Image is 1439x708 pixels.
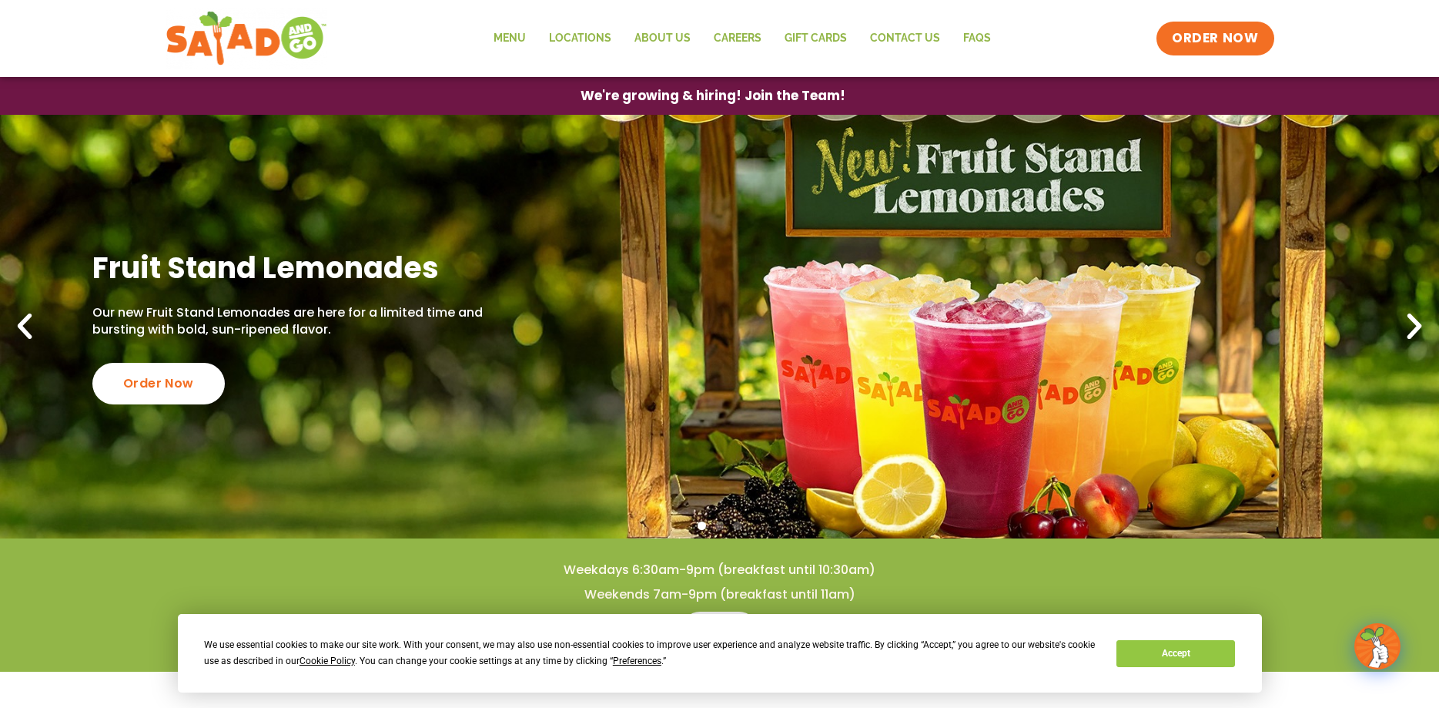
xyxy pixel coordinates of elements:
a: Menu [681,612,758,649]
span: Cookie Policy [300,656,355,666]
div: Cookie Consent Prompt [178,614,1262,693]
h2: Fruit Stand Lemonades [92,249,537,287]
div: Next slide [1397,310,1431,344]
a: ORDER NOW [1156,22,1273,55]
a: Menu [482,21,537,56]
a: Contact Us [858,21,952,56]
h4: Weekends 7am-9pm (breakfast until 11am) [31,586,1408,603]
p: Our new Fruit Stand Lemonades are here for a limited time and bursting with bold, sun-ripened fla... [92,304,537,339]
img: wpChatIcon [1356,625,1399,668]
span: Go to slide 1 [698,522,706,530]
a: Locations [537,21,623,56]
a: About Us [623,21,702,56]
span: Go to slide 3 [733,522,741,530]
a: We're growing & hiring! Join the Team! [557,78,868,114]
span: Go to slide 2 [715,522,724,530]
div: Order Now [92,363,225,404]
span: We're growing & hiring! Join the Team! [581,89,845,102]
div: We use essential cookies to make our site work. With your consent, we may also use non-essential ... [204,637,1098,669]
h4: Weekdays 6:30am-9pm (breakfast until 10:30am) [31,562,1408,579]
nav: Menu [482,21,1002,56]
span: Preferences [613,656,661,666]
a: GIFT CARDS [773,21,858,56]
div: Previous slide [8,310,42,344]
span: ORDER NOW [1172,29,1258,48]
button: Accept [1116,640,1235,667]
a: FAQs [952,21,1002,56]
a: Careers [702,21,773,56]
img: new-SAG-logo-768×292 [166,8,328,69]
